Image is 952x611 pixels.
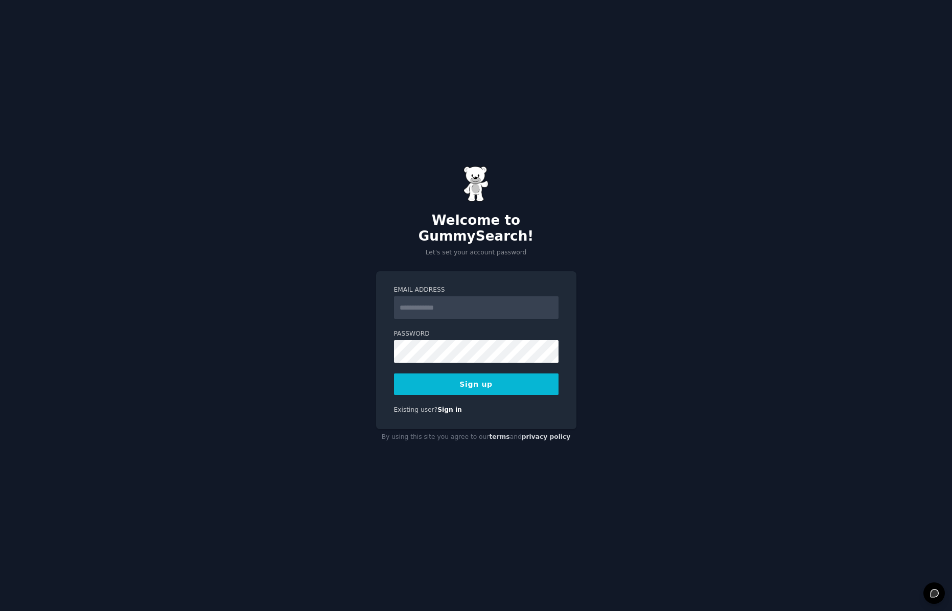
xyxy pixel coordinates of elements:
[522,433,571,440] a: privacy policy
[463,166,489,202] img: Gummy Bear
[394,373,559,395] button: Sign up
[394,330,559,339] label: Password
[394,286,559,295] label: Email Address
[437,406,462,413] a: Sign in
[394,406,438,413] span: Existing user?
[376,429,576,445] div: By using this site you agree to our and
[489,433,509,440] a: terms
[376,248,576,257] p: Let's set your account password
[376,213,576,245] h2: Welcome to GummySearch!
